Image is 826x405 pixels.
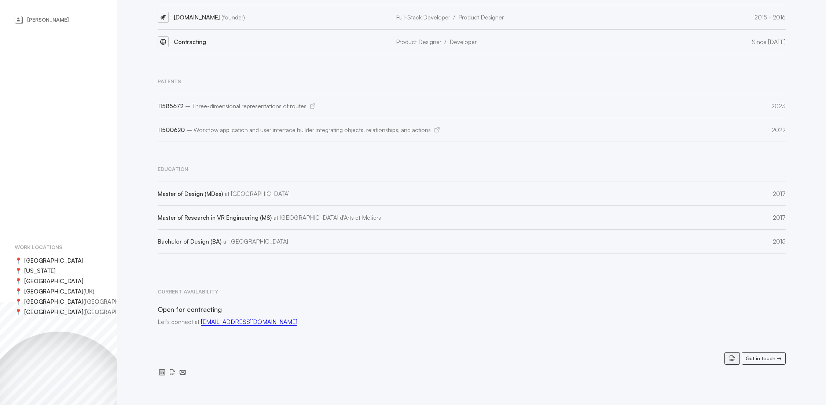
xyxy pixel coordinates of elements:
span: 📍 [15,307,24,317]
a: Resume [724,352,740,365]
span: Product Designer [396,38,449,46]
address: Let’s connect at [158,317,786,327]
span: 📍 [15,255,24,266]
span: 11585672 [158,102,306,110]
span: 2017 [773,214,786,221]
span: – Workflow application and user interface builder integrating objects, relationships, and actions [187,126,431,134]
span: – Three-dimensional representations of routes [185,102,306,110]
span: 2017 [773,190,786,197]
span: 2015 [773,238,786,245]
span: 2016 [767,14,786,21]
span: (founder) [221,14,245,21]
span: Product Designer [458,13,504,21]
h2: Patents [158,76,786,87]
span: [GEOGRAPHIC_DATA] [24,296,83,307]
a: [EMAIL_ADDRESS][DOMAIN_NAME] [201,318,297,326]
span: at [GEOGRAPHIC_DATA] [223,238,288,245]
span: at [GEOGRAPHIC_DATA] d'Arts et Métiers [274,214,381,221]
span: 📍 [15,296,24,307]
span: ( [GEOGRAPHIC_DATA] ) [83,296,146,307]
span: Bachelor of Design (BA) [158,238,288,245]
span: Get in touch [746,353,775,364]
span: [US_STATE] [24,266,55,276]
a: Visit my Linkedin page [157,367,167,377]
div: Open for contracting [158,304,786,314]
span: Master of Research in VR Engineering (MS) [158,214,381,221]
span: Since [DATE] [752,38,786,45]
span: 2022 [772,126,786,134]
span: [GEOGRAPHIC_DATA] [24,276,83,286]
span: at [GEOGRAPHIC_DATA] [225,190,290,197]
span: Developer [449,38,477,46]
span: Contracting [174,38,206,45]
span: 📍 [15,286,24,296]
span: ( UK ) [83,286,94,296]
span: 📍 [15,266,24,276]
a: [PERSON_NAME] [15,15,102,25]
span: 2023 [771,102,786,110]
span: 2015 [755,14,767,21]
a: Visit my Instagram page [167,367,177,377]
h2: Current availability [158,287,786,297]
h2: Education [158,164,786,174]
span: ( [GEOGRAPHIC_DATA] ) [83,307,146,317]
span: Master of Design (MDes) [158,190,290,197]
span: [DOMAIN_NAME] [174,14,245,21]
a: Get in touch [742,352,786,365]
span: Full-Stack Developer [396,13,458,21]
span: [GEOGRAPHIC_DATA] [24,286,83,296]
span: [GEOGRAPHIC_DATA] [24,307,83,317]
a: Send me an email [177,367,188,377]
span: 11500620 [158,126,431,134]
h2: Work locations [15,242,102,252]
span: 📍 [15,276,24,286]
span: [GEOGRAPHIC_DATA] [24,255,83,266]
